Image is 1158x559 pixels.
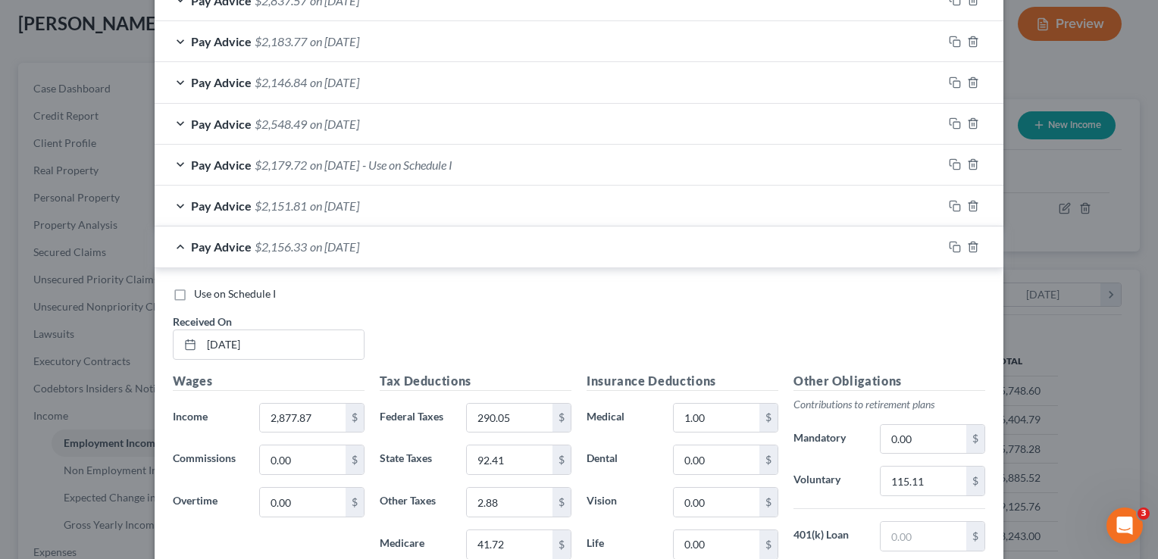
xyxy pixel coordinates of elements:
[255,158,307,172] span: $2,179.72
[310,117,359,131] span: on [DATE]
[202,330,364,359] input: MM/DD/YYYY
[579,403,665,433] label: Medical
[372,445,459,475] label: State Taxes
[173,410,208,423] span: Income
[255,75,307,89] span: $2,146.84
[759,404,778,433] div: $
[579,445,665,475] label: Dental
[759,488,778,517] div: $
[191,117,252,131] span: Pay Advice
[310,158,359,172] span: on [DATE]
[346,404,364,433] div: $
[674,445,759,474] input: 0.00
[372,487,459,517] label: Other Taxes
[966,425,984,454] div: $
[362,158,452,172] span: - Use on Schedule I
[191,158,252,172] span: Pay Advice
[173,315,232,328] span: Received On
[467,488,552,517] input: 0.00
[552,530,571,559] div: $
[467,530,552,559] input: 0.00
[310,34,359,48] span: on [DATE]
[786,521,872,551] label: 401(k) Loan
[1106,507,1143,544] iframe: Intercom live chat
[674,488,759,517] input: 0.00
[881,467,966,495] input: 0.00
[552,488,571,517] div: $
[759,445,778,474] div: $
[759,530,778,559] div: $
[786,424,872,454] label: Mandatory
[380,372,571,391] h5: Tax Deductions
[674,404,759,433] input: 0.00
[260,404,346,433] input: 0.00
[310,75,359,89] span: on [DATE]
[165,487,252,517] label: Overtime
[191,198,252,213] span: Pay Advice
[191,239,252,254] span: Pay Advice
[255,34,307,48] span: $2,183.77
[552,404,571,433] div: $
[191,34,252,48] span: Pay Advice
[194,287,276,300] span: Use on Schedule I
[467,445,552,474] input: 0.00
[674,530,759,559] input: 0.00
[467,404,552,433] input: 0.00
[793,372,985,391] h5: Other Obligations
[255,117,307,131] span: $2,548.49
[260,488,346,517] input: 0.00
[191,75,252,89] span: Pay Advice
[255,239,307,254] span: $2,156.33
[346,445,364,474] div: $
[310,198,359,213] span: on [DATE]
[346,488,364,517] div: $
[587,372,778,391] h5: Insurance Deductions
[372,403,459,433] label: Federal Taxes
[786,466,872,496] label: Voluntary
[255,198,307,213] span: $2,151.81
[173,372,365,391] h5: Wages
[310,239,359,254] span: on [DATE]
[881,522,966,551] input: 0.00
[552,445,571,474] div: $
[793,397,985,412] p: Contributions to retirement plans
[260,445,346,474] input: 0.00
[1138,507,1150,520] span: 3
[165,445,252,475] label: Commissions
[966,522,984,551] div: $
[579,487,665,517] label: Vision
[966,467,984,495] div: $
[881,425,966,454] input: 0.00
